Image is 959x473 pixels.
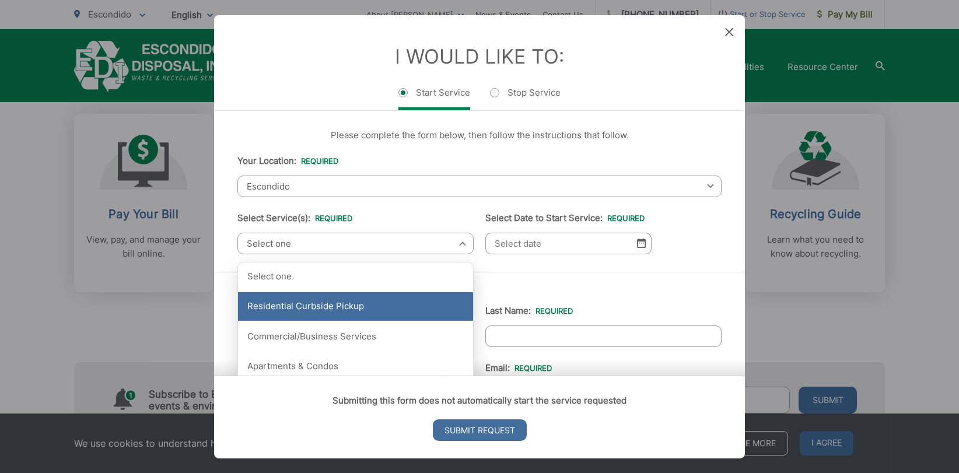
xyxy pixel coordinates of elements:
p: Please complete the form below, then follow the instructions that follow. [237,128,722,142]
div: Select one [238,262,473,291]
label: Stop Service [490,86,561,110]
div: Commercial/Business Services [238,322,473,351]
div: Residential Curbside Pickup [238,292,473,321]
img: Select date [637,238,646,248]
div: Apartments & Condos [238,352,473,381]
label: Start Service [398,86,470,110]
input: Select date [485,232,652,254]
input: Submit Request [433,419,527,441]
strong: Submitting this form does not automatically start the service requested [332,395,626,406]
span: Select one [237,232,474,254]
label: Last Name: [485,305,573,316]
label: I Would Like To: [395,44,564,68]
label: Select Service(s): [237,212,352,223]
span: Escondido [237,175,722,197]
label: Select Date to Start Service: [485,212,645,223]
label: Your Location: [237,155,338,166]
